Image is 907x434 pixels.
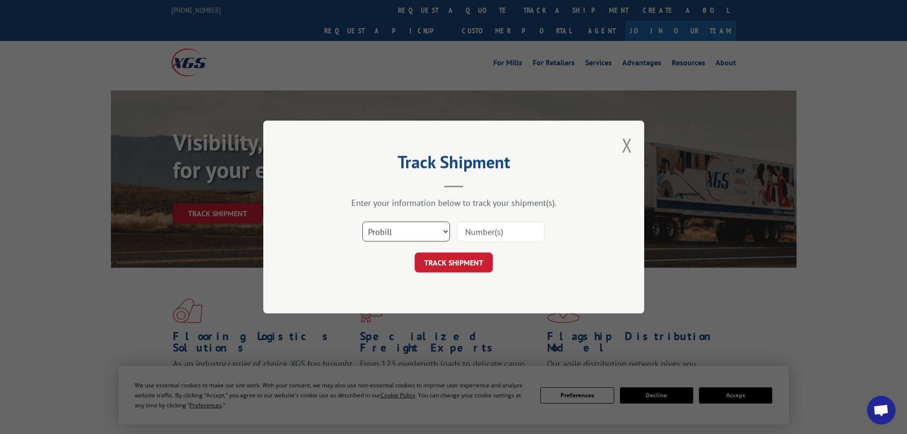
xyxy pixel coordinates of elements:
[457,222,545,242] input: Number(s)
[867,396,896,424] a: Open chat
[311,155,597,173] h2: Track Shipment
[311,197,597,208] div: Enter your information below to track your shipment(s).
[622,132,632,158] button: Close modal
[415,252,493,273] button: TRACK SHIPMENT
